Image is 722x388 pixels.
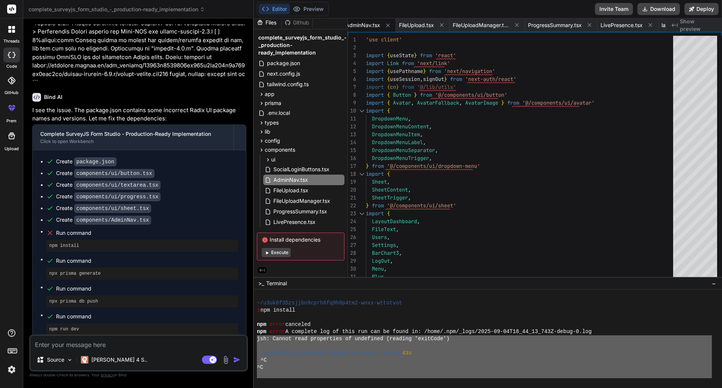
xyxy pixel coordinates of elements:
span: , [408,186,411,193]
span: AvatarFallback [417,99,459,106]
label: code [6,63,17,70]
span: Settings [372,242,396,248]
button: Complete SurveyJS Form Studio - Production-Ready ImplementationClick to open Workbench [33,125,234,150]
span: types [265,119,279,126]
span: SheetContent [372,186,408,193]
span: , [423,139,426,146]
div: Click to collapse the range. [357,210,367,218]
span: ^C [261,357,267,364]
span: , [396,226,399,233]
span: app [265,90,275,98]
span: , [459,99,462,106]
span: import [366,107,384,114]
label: prem [6,118,17,124]
span: Menu [372,265,384,272]
span: { [387,76,390,82]
span: } [444,76,447,82]
span: , [387,234,390,240]
span: import [366,210,384,217]
img: attachment [221,356,230,364]
div: 19 [348,178,356,186]
span: ProgressSummary.tsx [528,21,582,29]
div: Click to collapse the range. [357,170,367,178]
span: FileUpload.tsx [273,186,309,195]
label: threads [3,38,20,44]
span: npm install [261,307,295,314]
span: } [501,99,504,106]
label: Upload [5,146,19,152]
span: complete_surveyjs_form_studio_-_production-ready_implementation [258,34,347,56]
span: FileText [372,226,396,233]
span: { [387,84,390,90]
label: GitHub [5,90,18,96]
span: } [366,202,369,209]
span: , [390,257,393,264]
span: { [387,52,390,59]
div: 29 [348,257,356,265]
span: 'next-auth/react' [465,76,516,82]
span: , [408,115,411,122]
code: components/AdminNav.tsx [74,216,151,225]
div: 7 [348,83,356,91]
div: 24 [348,218,356,225]
code: package.json [74,157,117,166]
div: 20 [348,186,356,194]
div: 9 [348,99,356,107]
div: 18 [348,170,356,178]
span: LayoutDashboard [372,218,417,225]
span: AdminNav.tsx [273,175,309,184]
span: DropdownMenuTrigger [372,155,429,161]
span: 'use client' [366,36,402,43]
div: Create [56,216,151,224]
span: Users [372,234,387,240]
span: from [402,84,414,90]
code: components/ui/progress.tsx [74,192,161,201]
div: 21 [348,194,356,202]
span: { [387,210,390,217]
span: complete_surveyjs_form_studio_-_production-ready_implementation [29,6,205,13]
div: 11 [348,115,356,123]
span: } [414,52,417,59]
div: 22 [348,202,356,210]
span: import [366,68,384,75]
span: next.config.js [266,69,301,78]
span: DropdownMenu [372,115,408,122]
span: Sheet [372,178,387,185]
span: AvatarImage [465,99,498,106]
span: from [507,99,519,106]
div: 27 [348,241,356,249]
span: } [414,91,417,98]
span: prisma [265,99,281,107]
span: package.json [266,59,301,68]
span: privacy [101,373,114,377]
img: icon [233,356,241,364]
span: , [435,147,438,154]
span: 'next/navigation' [444,68,495,75]
pre: npm run dev [49,326,235,332]
span: Link [387,60,399,67]
button: Deploy [684,3,719,15]
span: useSession [390,76,420,82]
span: , [417,218,420,225]
div: 6 [348,75,356,83]
div: 3 [348,52,356,59]
div: Create [56,193,161,201]
span: SheetTrigger [372,194,408,201]
button: − [710,277,717,289]
span: { [387,68,390,75]
button: Preview [290,4,327,14]
div: 28 [348,249,356,257]
span: jsh: Cannot read properties of undefined (reading 'exitCode') [257,335,449,342]
div: 8 [348,91,356,99]
pre: npm install [49,243,235,249]
img: settings [5,363,18,376]
span: '@/components/ui/sheet' [387,202,456,209]
span: import [366,76,384,82]
span: , [387,178,390,185]
p: [PERSON_NAME] 4 S.. [91,356,147,364]
span: , [408,194,411,201]
span: import [366,91,384,98]
span: .env.local [266,108,291,117]
pre: npx prisma generate [49,271,235,277]
span: , [384,273,387,280]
